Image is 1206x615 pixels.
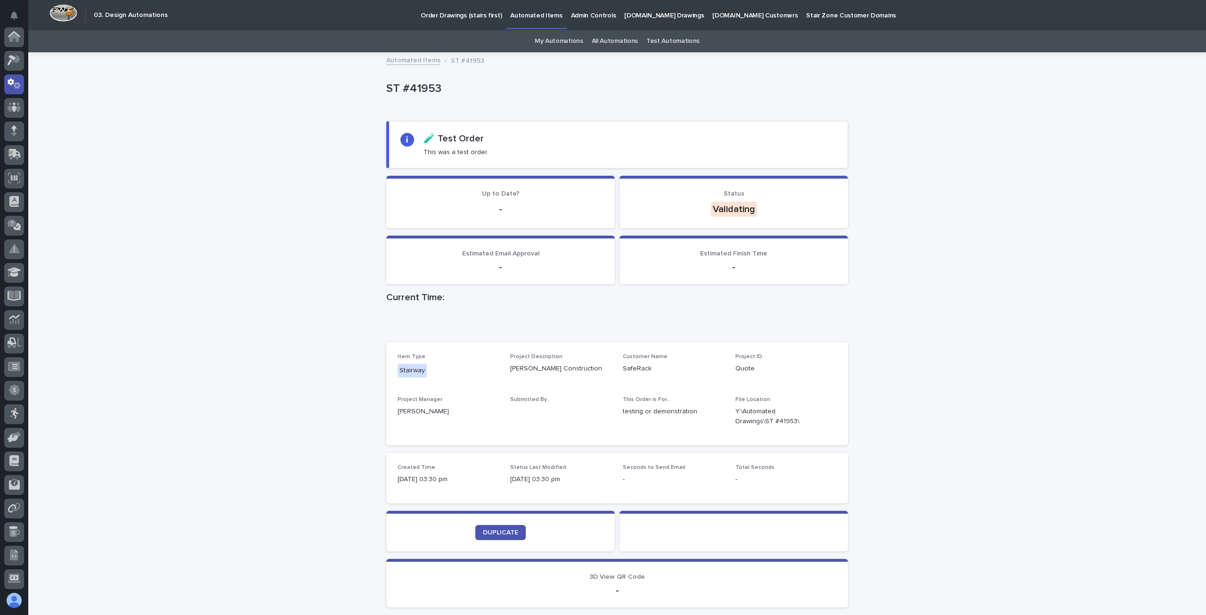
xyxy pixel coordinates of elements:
[462,250,539,257] span: Estimated Email Approval
[386,307,848,342] iframe: Current Time:
[398,354,425,360] span: Item Type
[735,354,762,360] span: Project ID
[94,11,168,19] h2: 03. Design Automations
[646,30,700,52] a: Test Automations
[12,11,24,26] div: Notifications
[700,250,767,257] span: Estimated Finish Time
[398,204,603,215] p: -
[398,465,435,470] span: Created Time
[735,397,770,402] span: File Location
[510,475,611,484] p: [DATE] 03:30 pm
[483,529,518,536] span: DUPLICATE
[623,354,668,360] span: Customer Name
[510,465,566,470] span: Status Last Modified
[735,465,774,470] span: Total Seconds
[398,475,499,484] p: [DATE] 03:30 pm
[4,6,24,25] button: Notifications
[398,407,499,417] p: [PERSON_NAME]
[592,30,638,52] a: All Automations
[623,475,724,484] p: -
[724,190,744,197] span: Status
[623,465,685,470] span: Seconds to Send Email
[398,585,837,596] p: -
[424,133,484,144] h2: 🧪 Test Order
[398,397,442,402] span: Project Manager
[398,364,427,377] div: Stairway
[623,397,671,402] span: This Order is For...
[475,525,526,540] a: DUPLICATE
[589,574,645,580] span: 3D View QR Code
[386,292,848,303] h1: Current Time:
[386,54,440,65] a: Automated Items
[424,148,489,156] p: This was a test order.
[735,407,814,426] : Y:\Automated Drawings\ST #41953\
[735,364,837,374] p: Quote
[735,475,837,484] p: -
[398,262,603,273] p: -
[535,30,583,52] a: My Automations
[631,262,837,273] p: -
[623,364,724,374] p: SafeRack
[623,407,724,417] p: testing or demonstration
[510,397,547,402] span: Submitted By
[451,55,484,65] p: ST #41953
[4,590,24,610] button: users-avatar
[49,4,77,22] img: Workspace Logo
[482,190,520,197] span: Up to Date?
[510,364,611,374] p: [PERSON_NAME] Construction
[711,202,757,217] div: Validating
[510,354,562,360] span: Project Description
[386,82,844,96] p: ST #41953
